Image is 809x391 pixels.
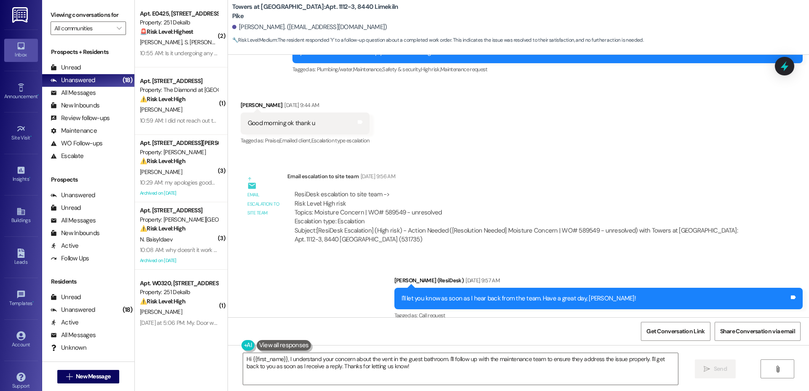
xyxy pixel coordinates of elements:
[232,23,387,32] div: [PERSON_NAME]. ([EMAIL_ADDRESS][DOMAIN_NAME])
[641,322,710,341] button: Get Conversation Link
[241,134,370,147] div: Tagged as:
[29,175,30,181] span: •
[140,49,249,57] div: 10:55 AM: Is it undergoing any maintenance?
[232,37,277,43] strong: 🔧 Risk Level: Medium
[4,122,38,145] a: Site Visit •
[440,66,488,73] span: Maintenance request
[402,294,636,303] div: I'll let you know as soon as I hear back from the team. Have a great day, [PERSON_NAME]!
[140,95,185,103] strong: ⚠️ Risk Level: High
[421,66,441,73] span: High risk ,
[140,38,185,46] span: [PERSON_NAME]
[51,152,83,161] div: Escalate
[51,331,96,340] div: All Messages
[38,92,39,98] span: •
[54,21,113,35] input: All communities
[76,372,110,381] span: New Message
[265,137,279,144] span: Praise ,
[184,38,232,46] span: S. [PERSON_NAME]
[140,18,218,27] div: Property: 251 Dekalb
[774,366,781,372] i: 
[714,364,727,373] span: Send
[646,327,705,336] span: Get Conversation Link
[139,255,219,266] div: Archived on [DATE]
[282,101,319,110] div: [DATE] 9:44 AM
[140,117,369,124] div: 10:59 AM: I did not reach out to the emergency hotline, could you submit a work order for me?
[4,287,38,310] a: Templates •
[51,8,126,21] label: Viewing conversations for
[140,236,172,243] span: N. Baisyldaev
[311,137,370,144] span: Escalation type escalation
[51,229,99,238] div: New Inbounds
[247,190,280,217] div: Email escalation to site team
[4,246,38,269] a: Leads
[140,28,193,35] strong: 🚨 Risk Level: Highest
[117,25,121,32] i: 
[695,359,736,378] button: Send
[4,163,38,186] a: Insights •
[140,225,185,232] strong: ⚠️ Risk Level: High
[704,366,710,372] i: 
[51,343,86,352] div: Unknown
[51,101,99,110] div: New Inbounds
[51,305,95,314] div: Unanswered
[51,88,96,97] div: All Messages
[4,204,38,227] a: Buildings
[287,172,751,184] div: Email escalation to site team
[140,139,218,147] div: Apt. [STREET_ADDRESS][PERSON_NAME]
[4,329,38,351] a: Account
[51,293,81,302] div: Unread
[359,172,395,181] div: [DATE] 9:56 AM
[140,279,218,288] div: Apt. W0320, [STREET_ADDRESS]
[394,309,803,321] div: Tagged as:
[140,77,218,86] div: Apt. [STREET_ADDRESS]
[42,48,134,56] div: Prospects + Residents
[51,318,79,327] div: Active
[140,288,218,297] div: Property: 251 Dekalb
[140,86,218,94] div: Property: The Diamond at [GEOGRAPHIC_DATA]
[51,76,95,85] div: Unanswered
[140,308,182,316] span: [PERSON_NAME]
[57,370,120,383] button: New Message
[32,299,34,305] span: •
[394,276,803,288] div: [PERSON_NAME] (ResiDesk)
[42,175,134,184] div: Prospects
[232,36,643,45] span: : The resident responded 'Y' to a follow-up question about a completed work order. This indicates...
[295,226,744,244] div: Subject: [ResiDesk Escalation] (High risk) - Action Needed ([Resolution Needed] Moisture Concern ...
[715,322,801,341] button: Share Conversation via email
[248,119,316,128] div: Good morning ok thank u
[51,114,110,123] div: Review follow-ups
[140,297,185,305] strong: ⚠️ Risk Level: High
[241,101,370,112] div: [PERSON_NAME]
[232,3,401,21] b: Towers at [GEOGRAPHIC_DATA]: Apt. 1112-3, 8440 Limekiln Pike
[419,312,445,319] span: Call request
[140,168,182,176] span: [PERSON_NAME]
[51,216,96,225] div: All Messages
[140,215,218,224] div: Property: [PERSON_NAME][GEOGRAPHIC_DATA]
[139,188,219,198] div: Archived on [DATE]
[51,139,102,148] div: WO Follow-ups
[51,241,79,250] div: Active
[140,206,218,215] div: Apt. [STREET_ADDRESS]
[66,373,72,380] i: 
[12,7,29,23] img: ResiDesk Logo
[279,137,311,144] span: Emailed client ,
[140,157,185,165] strong: ⚠️ Risk Level: High
[140,148,218,157] div: Property: [PERSON_NAME]
[140,9,218,18] div: Apt. E0425, [STREET_ADDRESS]
[51,254,89,263] div: Follow Ups
[4,39,38,62] a: Inbox
[353,66,382,73] span: Maintenance ,
[121,303,134,316] div: (18)
[51,126,97,135] div: Maintenance
[317,66,353,73] span: Plumbing/water ,
[121,74,134,87] div: (18)
[51,63,81,72] div: Unread
[382,66,421,73] span: Safety & security ,
[295,190,744,226] div: ResiDesk escalation to site team -> Risk Level: High risk Topics: Moisture Concern | WO# 589549 -...
[140,106,182,113] span: [PERSON_NAME]
[51,204,81,212] div: Unread
[51,191,95,200] div: Unanswered
[140,319,256,327] div: [DATE] at 5:06 PM: My. Door was left wide open
[243,353,678,385] textarea: Hi {{first_name}}, I understand your concern about the vent in the guest bathroom. I'll follow up...
[140,179,231,186] div: 10:29 AM: my apologies goodmorning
